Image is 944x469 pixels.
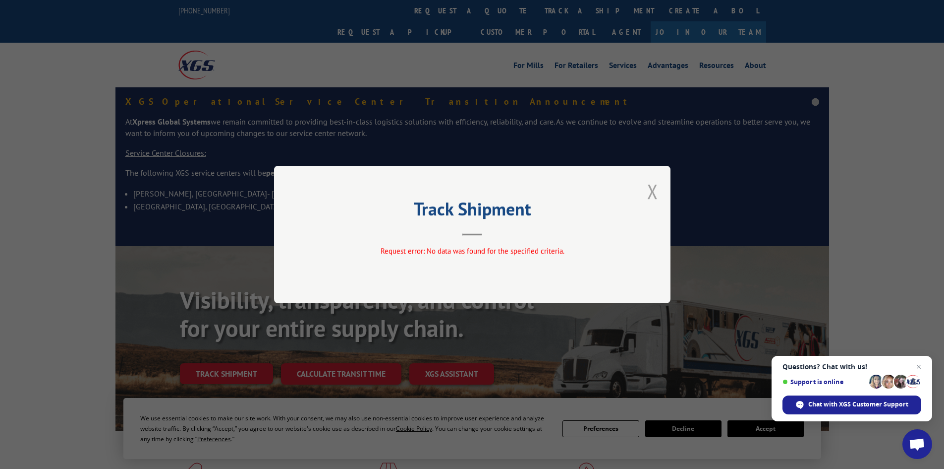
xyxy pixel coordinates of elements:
span: Chat with XGS Customer Support [808,400,908,409]
span: Support is online [782,378,866,386]
button: Close modal [647,178,658,204]
span: Questions? Chat with us! [782,363,921,371]
a: Open chat [902,429,932,459]
span: Request error: No data was found for the specified criteria. [380,246,564,256]
h2: Track Shipment [324,202,621,221]
span: Chat with XGS Customer Support [782,396,921,414]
